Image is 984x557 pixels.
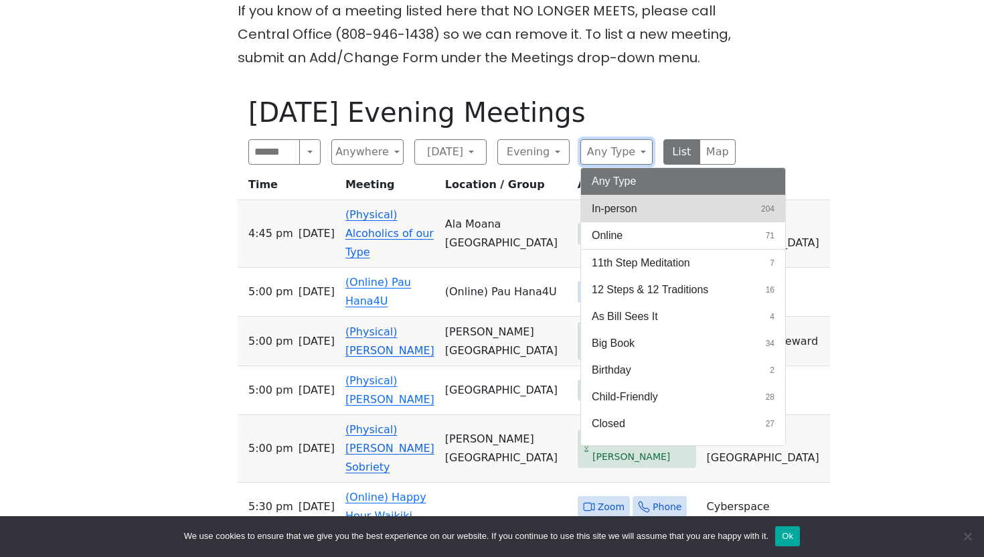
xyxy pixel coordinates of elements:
[581,357,785,384] button: Birthday2 results
[663,139,700,165] button: List
[248,439,293,458] span: 5:00 PM
[299,439,335,458] span: [DATE]
[345,325,434,357] a: (Physical) [PERSON_NAME]
[766,418,774,430] span: 27 results
[766,337,774,349] span: 34 results
[440,268,572,317] td: (Online) Pau Hana4U
[440,415,572,483] td: [PERSON_NAME][GEOGRAPHIC_DATA]
[702,415,830,483] td: District 09 - [GEOGRAPHIC_DATA]
[299,497,335,516] span: [DATE]
[331,139,404,165] button: Anywhere
[248,139,300,165] input: Search
[299,224,335,243] span: [DATE]
[770,364,774,376] span: 2 results
[766,445,774,457] span: 44 results
[248,96,736,129] h1: [DATE] Evening Meetings
[440,317,572,366] td: [PERSON_NAME][GEOGRAPHIC_DATA]
[592,335,635,351] span: Big Book
[581,330,785,357] button: Big Book34 results
[770,311,774,323] span: 4 results
[497,139,570,165] button: Evening
[592,309,658,325] span: As Bill Sees It
[592,362,631,378] span: Birthday
[766,391,774,403] span: 28 results
[598,499,625,515] span: Zoom
[770,257,774,269] span: 7 results
[440,366,572,415] td: [GEOGRAPHIC_DATA]
[580,139,653,165] button: Any Type
[775,526,800,546] button: Ok
[248,224,293,243] span: 4:45 PM
[592,201,637,217] span: In-person
[700,139,736,165] button: Map
[766,230,774,242] span: 71 results
[581,276,785,303] button: 12 Steps & 12 Traditions16 results
[440,200,572,268] td: Ala Moana [GEOGRAPHIC_DATA]
[581,437,785,464] button: Daily Reflections44 results
[440,175,572,200] th: Location / Group
[702,483,830,532] td: Cyberspace
[248,381,293,400] span: 5:00 PM
[580,167,786,446] div: Any Type
[345,374,434,406] a: (Physical) [PERSON_NAME]
[961,530,974,543] span: No
[299,332,335,351] span: [DATE]
[345,208,434,258] a: (Physical) Alcoholics of our Type
[572,175,702,200] th: Address
[581,222,785,249] button: Online71 results
[581,384,785,410] button: Child-Friendly28 results
[592,389,658,405] span: Child-Friendly
[592,416,625,432] span: Closed
[581,410,785,437] button: Closed27 results
[345,491,426,522] a: (Online) Happy Hour Waikiki
[184,530,768,543] span: We use cookies to ensure that we give you the best experience on our website. If you continue to ...
[766,284,774,296] span: 16 results
[581,303,785,330] button: As Bill Sees It4 results
[761,203,774,215] span: 204 results
[592,255,690,271] span: 11th Step Meditation
[345,423,434,473] a: (Physical) [PERSON_NAME] Sobriety
[414,139,487,165] button: [DATE]
[592,228,623,244] span: Online
[592,443,671,459] span: Daily Reflections
[238,175,340,200] th: Time
[248,497,293,516] span: 5:30 PM
[345,276,411,307] a: (Online) Pau Hana4U
[299,139,321,165] button: Search
[248,332,293,351] span: 5:00 PM
[248,283,293,301] span: 5:00 PM
[581,168,785,195] button: Any Type
[581,195,785,222] button: In-person204 results
[592,432,691,465] span: [STREET_ADDRESS][PERSON_NAME]
[299,381,335,400] span: [DATE]
[592,282,708,298] span: 12 Steps & 12 Traditions
[340,175,440,200] th: Meeting
[581,250,785,276] button: 11th Step Meditation7 results
[653,499,681,515] span: Phone
[299,283,335,301] span: [DATE]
